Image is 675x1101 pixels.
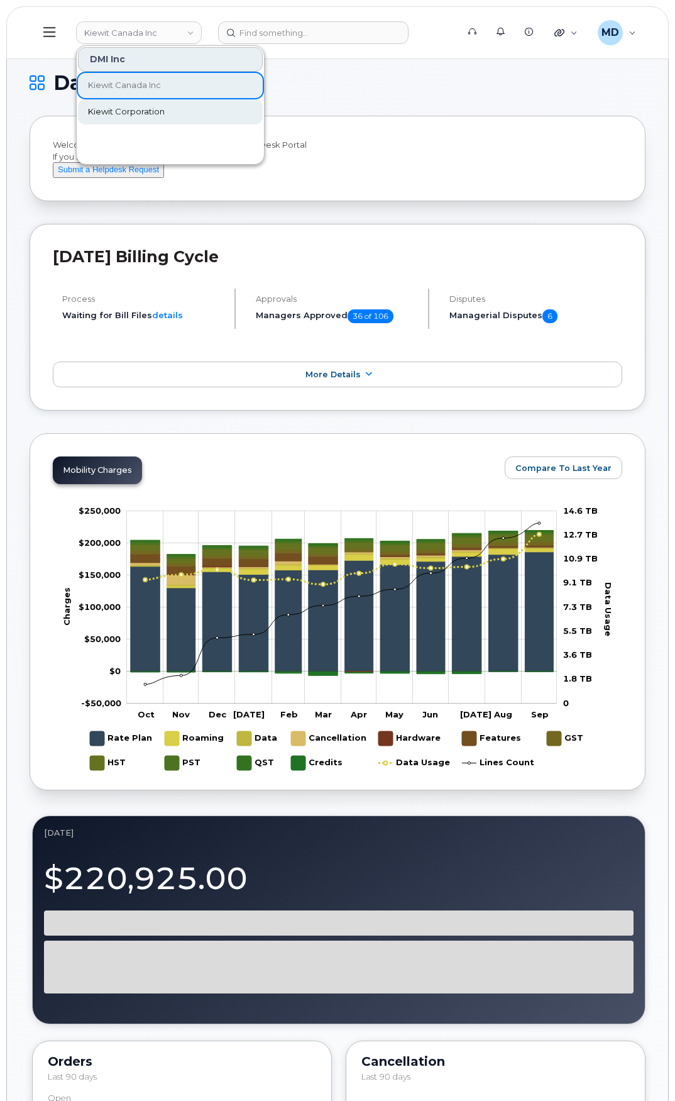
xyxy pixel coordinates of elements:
g: Rate Plan [131,552,554,672]
span: More Details [305,370,361,379]
g: Legend [90,726,585,775]
tspan: Oct [138,709,155,719]
tspan: Sep [531,709,549,719]
g: Rate Plan [90,726,152,751]
g: GST [131,541,554,567]
tspan: $150,000 [79,569,121,579]
tspan: Feb [280,709,298,719]
tspan: [DATE] [233,709,265,719]
span: 36 of 106 [348,309,393,323]
g: $0 [79,537,121,547]
g: QST [237,751,276,775]
g: PST [165,751,202,775]
tspan: $0 [109,665,121,675]
g: Cancellation [291,726,366,751]
tspan: Aug [493,709,512,719]
tspan: 1.8 TB [563,673,592,683]
g: GST [547,726,585,751]
g: Credits [291,751,343,775]
div: September 2025 [44,827,634,838]
tspan: -$50,000 [81,697,121,707]
tspan: 14.6 TB [563,505,598,515]
g: HST [131,534,554,563]
div: DMI Inc [78,47,263,72]
g: $0 [79,569,121,579]
tspan: Charges [62,587,72,625]
a: Submit a Helpdesk Request [53,164,164,174]
span: Kiewit Canada Inc [88,79,161,92]
div: Cancellation [361,1056,630,1066]
tspan: 5.5 TB [563,626,592,636]
span: Dashboard [53,74,167,92]
tspan: Dec [209,709,227,719]
tspan: $250,000 [79,505,121,515]
tspan: $200,000 [79,537,121,547]
tspan: [DATE] [460,709,491,719]
tspan: 0 [563,697,569,707]
g: HST [90,751,128,775]
g: $0 [79,601,121,611]
div: Welcome to the [PERSON_NAME] Mobile Support Desk Portal If you need assistance, call [PHONE_NUMBER]. [53,139,622,178]
span: Last 90 days [361,1071,410,1082]
g: $0 [84,633,121,643]
tspan: 9.1 TB [563,577,592,587]
tspan: May [385,709,403,719]
a: Kiewit Corporation [78,99,263,124]
g: QST [131,530,554,556]
h4: Disputes [449,294,622,304]
g: Features [462,726,521,751]
g: Data Usage [378,751,450,775]
g: Data [237,726,278,751]
tspan: Mar [315,709,332,719]
span: Compare To Last Year [515,462,612,474]
button: Submit a Helpdesk Request [53,162,164,178]
li: Waiting for Bill Files [62,309,224,321]
tspan: 12.7 TB [563,529,598,539]
h4: Process [62,294,224,304]
h5: Managerial Disputes [449,309,622,323]
div: $220,925.00 [44,853,634,900]
button: Compare To Last Year [505,456,622,479]
g: Hardware [378,726,442,751]
g: $0 [79,505,121,515]
div: Orders [48,1056,316,1066]
tspan: Data Usage [603,582,613,636]
tspan: 3.6 TB [563,650,592,660]
tspan: Nov [172,709,190,719]
tspan: $50,000 [84,633,121,643]
a: Kiewit Canada Inc [78,73,263,98]
h4: Approvals [256,294,417,304]
tspan: Apr [350,709,367,719]
span: 6 [542,309,557,323]
tspan: Jun [422,709,438,719]
tspan: $100,000 [79,601,121,611]
g: Roaming [165,726,224,751]
span: Kiewit Corporation [88,106,165,118]
span: Last 90 days [48,1071,97,1082]
tspan: 7.3 TB [563,601,592,611]
g: $0 [81,697,121,707]
a: details [152,310,183,320]
h5: Managers Approved [256,309,417,323]
h2: [DATE] Billing Cycle [53,247,622,266]
g: Lines Count [462,751,534,775]
tspan: 10.9 TB [563,553,598,563]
